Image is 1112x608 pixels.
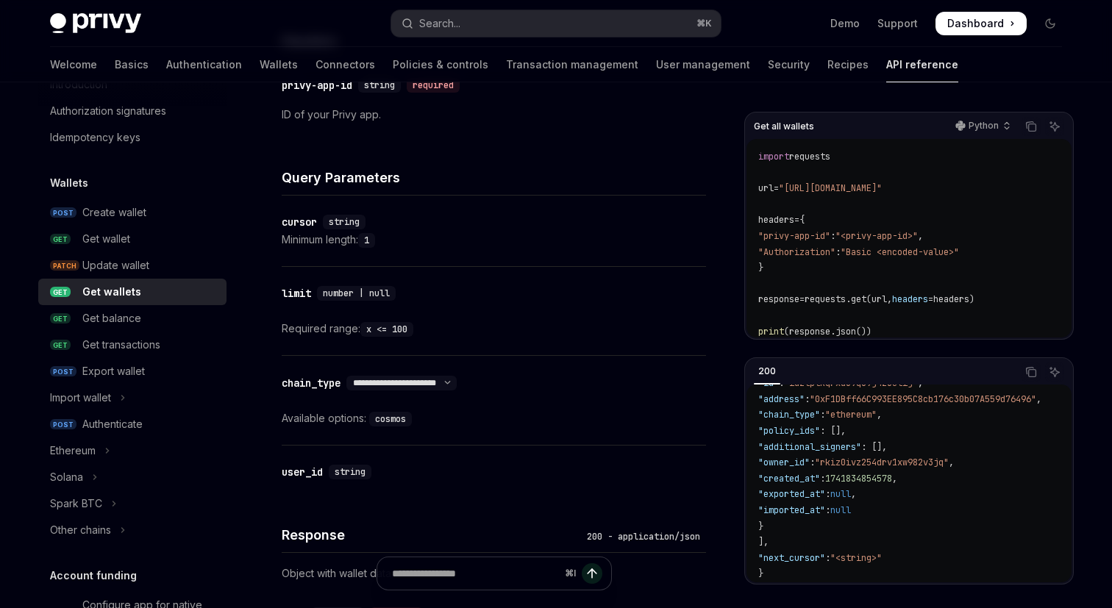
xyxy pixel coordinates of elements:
div: 200 [754,362,780,380]
span: PATCH [50,260,79,271]
div: cursor [282,215,317,229]
span: { [799,214,805,226]
span: : [825,488,830,500]
button: Python [947,114,1017,139]
div: Minimum length: [282,231,706,248]
div: Update wallet [82,257,149,274]
span: headers [892,293,928,305]
div: privy-app-id [282,78,352,93]
span: url [758,182,774,194]
span: "Basic <encoded-value>" [841,246,959,258]
span: "chain_type" [758,409,820,421]
span: = [794,214,799,226]
span: : [825,504,830,516]
span: "0xF1DBff66C993EE895C8cb176c30b07A559d76496" [810,393,1036,405]
button: Ask AI [1045,117,1064,136]
span: "ethereum" [825,409,877,421]
div: Search... [419,15,460,32]
h4: Query Parameters [282,168,706,187]
span: GET [50,287,71,298]
div: Available options: [282,409,706,427]
span: string [335,466,366,478]
span: : [825,552,830,564]
a: Transaction management [506,47,638,82]
div: Export wallet [82,362,145,380]
a: Basics [115,47,149,82]
div: Import wallet [50,389,111,407]
span: = [928,293,933,305]
div: 200 - application/json [581,529,706,544]
div: Get transactions [82,336,160,354]
span: Dashboard [947,16,1004,31]
span: "exported_at" [758,488,825,500]
a: Connectors [316,47,375,82]
div: limit [282,286,311,301]
span: null [830,504,851,516]
span: "imported_at" [758,504,825,516]
span: , [1036,393,1041,405]
a: Policies & controls [393,47,488,82]
a: Security [768,47,810,82]
a: POSTExport wallet [38,358,227,385]
span: : [], [820,425,846,437]
span: string [329,216,360,228]
span: headers [758,214,794,226]
span: GET [50,234,71,245]
a: POSTAuthenticate [38,411,227,437]
span: } [758,521,763,532]
span: "[URL][DOMAIN_NAME]" [779,182,882,194]
span: } [758,568,763,579]
a: Demo [830,16,860,31]
h5: Account funding [50,567,137,584]
div: Get wallets [82,283,141,301]
a: Welcome [50,47,97,82]
button: Toggle dark mode [1038,12,1062,35]
p: ID of your Privy app. [282,106,706,124]
span: print [758,326,784,337]
code: 1 [358,233,375,248]
a: Idempotency keys [38,124,227,151]
a: Authentication [166,47,242,82]
span: "owner_id" [758,457,810,468]
h4: Response [282,525,581,545]
span: : [], [861,441,887,453]
button: Toggle Import wallet section [38,385,227,411]
a: API reference [886,47,958,82]
a: Recipes [827,47,869,82]
div: Other chains [50,521,111,539]
code: cosmos [369,412,412,426]
div: Idempotency keys [50,129,140,146]
h5: Wallets [50,174,88,192]
span: , [851,488,856,500]
span: , [949,457,954,468]
span: "rkiz0ivz254drv1xw982v3jq" [815,457,949,468]
img: dark logo [50,13,141,34]
span: "Authorization" [758,246,835,258]
span: string [364,79,395,91]
span: "address" [758,393,805,405]
span: requests [789,151,830,162]
button: Toggle Solana section [38,464,227,490]
div: Create wallet [82,204,146,221]
div: Get balance [82,310,141,327]
select: Select schema type [346,377,457,389]
span: "next_cursor" [758,552,825,564]
span: POST [50,366,76,377]
span: import [758,151,789,162]
button: Copy the contents from the code block [1022,117,1041,136]
a: User management [656,47,750,82]
div: required [407,78,460,93]
span: : [820,409,825,421]
span: number | null [323,287,390,299]
a: GETGet balance [38,305,227,332]
span: } [758,262,763,273]
code: x <= 100 [360,322,413,337]
p: Python [969,120,999,132]
button: Ask AI [1045,362,1064,382]
span: : [810,457,815,468]
span: "created_at" [758,473,820,484]
div: Ethereum [50,442,96,459]
span: GET [50,313,71,324]
div: Spark BTC [50,495,102,512]
button: Toggle Other chains section [38,517,227,543]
